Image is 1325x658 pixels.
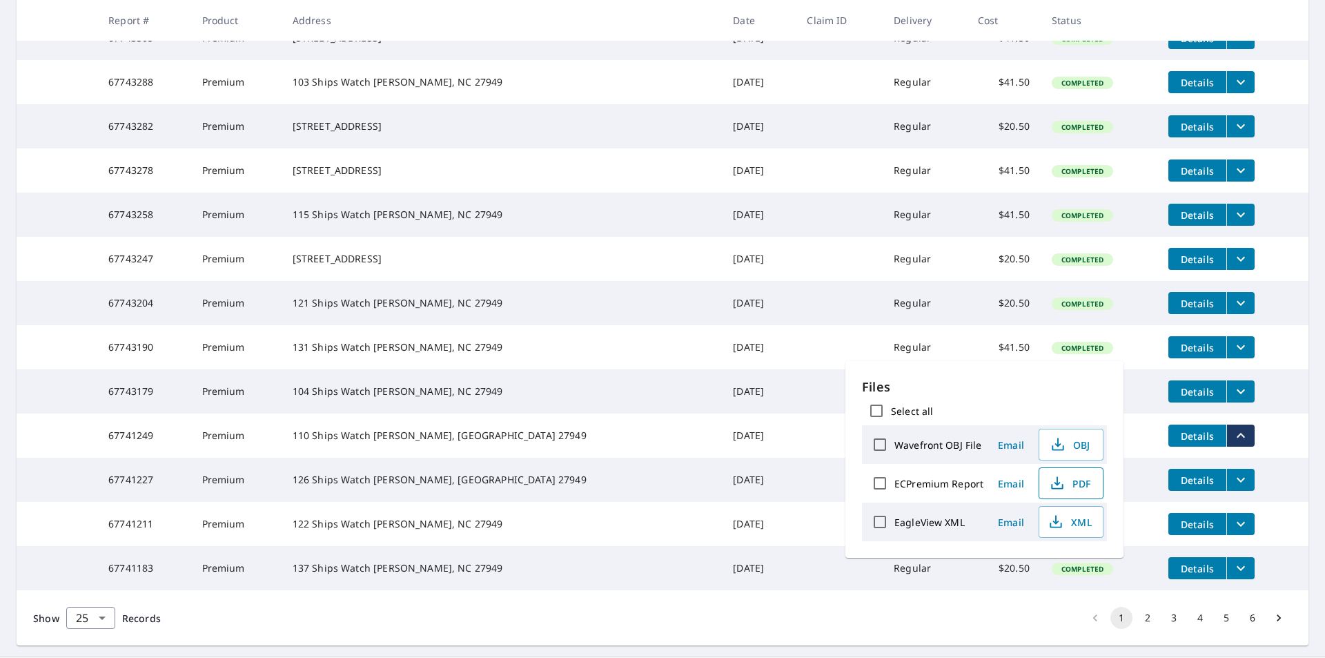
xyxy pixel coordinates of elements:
[1226,425,1255,447] button: filesDropdownBtn-67741249
[191,148,282,193] td: Premium
[97,502,190,546] td: 67741211
[722,502,796,546] td: [DATE]
[722,237,796,281] td: [DATE]
[1053,122,1112,132] span: Completed
[883,193,967,237] td: Regular
[1226,336,1255,358] button: filesDropdownBtn-67743190
[1168,336,1226,358] button: detailsBtn-67743190
[722,281,796,325] td: [DATE]
[1053,255,1112,264] span: Completed
[1177,120,1218,133] span: Details
[97,104,190,148] td: 67743282
[1053,343,1112,353] span: Completed
[97,414,190,458] td: 67741249
[883,237,967,281] td: Regular
[862,378,1107,396] p: Files
[894,477,983,490] label: ECPremium Report
[1048,514,1092,530] span: XML
[894,438,981,452] label: Wavefront OBJ File
[722,458,796,502] td: [DATE]
[1177,474,1218,487] span: Details
[722,193,796,237] td: [DATE]
[1168,513,1226,535] button: detailsBtn-67741211
[883,546,967,590] td: Regular
[1226,292,1255,314] button: filesDropdownBtn-67743204
[1163,607,1185,629] button: Go to page 3
[722,546,796,590] td: [DATE]
[1177,429,1218,443] span: Details
[722,369,796,414] td: [DATE]
[989,434,1033,456] button: Email
[1168,204,1226,226] button: detailsBtn-67743258
[1053,78,1112,88] span: Completed
[1226,557,1255,579] button: filesDropdownBtn-67741183
[967,148,1041,193] td: $41.50
[1226,469,1255,491] button: filesDropdownBtn-67741227
[293,296,711,310] div: 121 Ships Watch [PERSON_NAME], NC 27949
[883,148,967,193] td: Regular
[1137,607,1159,629] button: Go to page 2
[1177,562,1218,575] span: Details
[293,340,711,354] div: 131 Ships Watch [PERSON_NAME], NC 27949
[722,325,796,369] td: [DATE]
[97,325,190,369] td: 67743190
[1268,607,1290,629] button: Go to next page
[1177,209,1218,222] span: Details
[293,473,711,487] div: 126 Ships Watch [PERSON_NAME], [GEOGRAPHIC_DATA] 27949
[994,477,1028,490] span: Email
[1226,248,1255,270] button: filesDropdownBtn-67743247
[1053,211,1112,220] span: Completed
[1226,159,1255,182] button: filesDropdownBtn-67743278
[722,104,796,148] td: [DATE]
[1039,506,1103,538] button: XML
[191,414,282,458] td: Premium
[66,599,115,637] div: 25
[191,60,282,104] td: Premium
[1168,248,1226,270] button: detailsBtn-67743247
[97,148,190,193] td: 67743278
[1177,518,1218,531] span: Details
[1168,159,1226,182] button: detailsBtn-67743278
[883,104,967,148] td: Regular
[1053,166,1112,176] span: Completed
[1215,607,1237,629] button: Go to page 5
[1168,469,1226,491] button: detailsBtn-67741227
[967,281,1041,325] td: $20.50
[293,517,711,531] div: 122 Ships Watch [PERSON_NAME], NC 27949
[191,458,282,502] td: Premium
[1226,380,1255,403] button: filesDropdownBtn-67743179
[1053,299,1112,309] span: Completed
[1039,467,1103,499] button: PDF
[967,237,1041,281] td: $20.50
[191,281,282,325] td: Premium
[1226,71,1255,93] button: filesDropdownBtn-67743288
[97,458,190,502] td: 67741227
[722,414,796,458] td: [DATE]
[191,369,282,414] td: Premium
[894,516,965,529] label: EagleView XML
[191,546,282,590] td: Premium
[1168,115,1226,137] button: detailsBtn-67743282
[989,512,1033,533] button: Email
[1168,425,1226,447] button: detailsBtn-67741249
[967,60,1041,104] td: $41.50
[293,429,711,443] div: 110 Ships Watch [PERSON_NAME], [GEOGRAPHIC_DATA] 27949
[1168,292,1226,314] button: detailsBtn-67743204
[1226,513,1255,535] button: filesDropdownBtn-67741211
[1177,341,1218,354] span: Details
[967,104,1041,148] td: $20.50
[293,385,711,398] div: 104 Ships Watch [PERSON_NAME], NC 27949
[967,325,1041,369] td: $41.50
[293,75,711,89] div: 103 Ships Watch [PERSON_NAME], NC 27949
[1039,429,1103,461] button: OBJ
[1048,436,1092,453] span: OBJ
[97,60,190,104] td: 67743288
[967,193,1041,237] td: $41.50
[1048,475,1092,492] span: PDF
[97,369,190,414] td: 67743179
[1226,115,1255,137] button: filesDropdownBtn-67743282
[191,325,282,369] td: Premium
[293,164,711,177] div: [STREET_ADDRESS]
[1226,204,1255,226] button: filesDropdownBtn-67743258
[1168,71,1226,93] button: detailsBtn-67743288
